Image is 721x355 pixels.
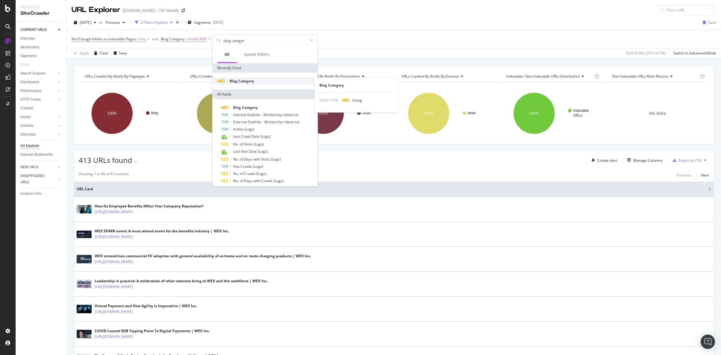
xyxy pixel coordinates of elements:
button: and [152,36,158,42]
span: Crawls [241,164,253,169]
img: Equal [135,161,137,163]
div: Manage Columns [633,158,663,163]
img: main image [77,205,92,213]
div: A chart. [290,87,391,139]
div: 8.96 % URLs ( 413 on 5K ) [626,50,666,56]
h4: URLs Crawled By Botify By country [189,72,281,81]
button: Save [701,18,716,27]
div: COVID Caused B2B Tipping Point To Digital Payments | WEX Inc. [95,328,210,334]
a: Sitemaps [20,131,56,138]
button: Create alert [589,155,617,165]
span: Crawl [241,134,251,139]
svg: A chart. [395,87,497,139]
div: WEX SPARK event: A must attend event for the benefits industry | WEX Inc. [95,228,229,234]
img: main image [77,255,92,263]
div: Open Intercom Messenger [701,335,715,349]
span: Blocked [264,119,278,124]
span: (Logs) [258,149,268,154]
span: = [185,36,187,41]
a: DISAPPEARED URLS [20,173,56,185]
a: HTTP Codes [20,96,56,103]
a: NEW URLS [20,164,56,170]
h4: URLs Crawled By Botify By pagetype [83,72,176,81]
div: A chart. [184,87,286,139]
div: Explorer Bookmarks [20,151,53,158]
button: Add Filter [212,35,236,43]
h4: URLs Crawled By Botify By domain [400,72,492,81]
span: Days [244,157,253,162]
span: (Logs) [271,157,281,162]
button: Manage Columns [625,157,663,164]
span: of [240,142,244,147]
img: main image [77,280,92,288]
span: 2025 Sep. 1st [80,20,91,25]
a: [URL][DOMAIN_NAME] [95,284,133,290]
div: WEX streamlines commercial EV adoption with general availability of at-home and en route charging... [95,253,311,259]
text: URLs [573,113,582,118]
button: Next [701,171,709,179]
span: Indexable / Non-Indexable URLs distribution [507,74,580,79]
a: Distribution [20,79,56,85]
a: Explorer Bookmarks [20,151,62,158]
svg: A chart. [79,87,180,139]
div: Analytics [20,5,62,10]
div: arrow-right-arrow-left [181,8,185,13]
div: HTTP Codes [20,96,41,103]
span: Visits [261,157,271,162]
div: and [152,36,158,41]
span: No. [233,157,240,162]
span: of [240,157,244,162]
span: URL Card [77,186,707,192]
a: Segments [20,53,62,59]
span: Last [233,149,241,154]
h4: Indexable / Non-Indexable URLs Distribution [505,72,593,81]
div: Distribution [20,79,39,85]
span: Outlinks [247,112,261,117]
span: String [352,98,362,103]
span: Category [238,78,254,84]
a: Url Explorer [20,143,62,149]
span: Inside WEX [188,35,207,43]
a: CURRENT URLS [20,27,56,33]
span: by [278,119,283,124]
span: Previous [103,20,120,25]
span: URLs Crawled By Botify By country [190,74,248,79]
span: vs [99,20,103,25]
h4: Non-Indexable URLs Main Reason [611,72,699,81]
span: (Logs) [253,164,263,169]
span: Blog [230,78,238,84]
a: [URL][DOMAIN_NAME] [95,234,133,240]
button: Switch to Advanced Mode [671,48,716,58]
span: No. [233,178,240,183]
svg: A chart. [501,87,602,139]
span: Last [233,134,241,139]
div: All fields [212,90,318,99]
h4: URLs Crawled By Botify By parameters [294,72,387,81]
span: of [240,178,244,183]
span: External [233,119,248,124]
div: CURRENT URLS [20,27,47,33]
div: Recently Used [212,63,318,73]
div: Segments [20,53,37,59]
div: DISAPPEARED URLS [20,173,51,185]
a: Outlinks [20,123,56,129]
text: 100% [318,111,328,115]
span: by [278,112,282,117]
button: Apply [71,48,89,58]
text: www [467,111,476,115]
div: How Do Employee Benefits Affect Your Company Reputation? [95,204,204,209]
div: Blog Category [315,83,398,88]
div: Outlinks [20,123,34,129]
div: Save [119,50,127,56]
button: Segments[DATE] [185,18,226,27]
div: All [224,51,230,57]
div: Visits [20,62,29,68]
span: Segments [194,20,211,25]
a: Movements [20,44,62,50]
div: Apply [80,50,89,56]
a: Visits [20,62,35,68]
text: Indexable [573,109,589,113]
div: Analysis Info [20,191,41,197]
span: DATA TYPE: [319,98,339,103]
